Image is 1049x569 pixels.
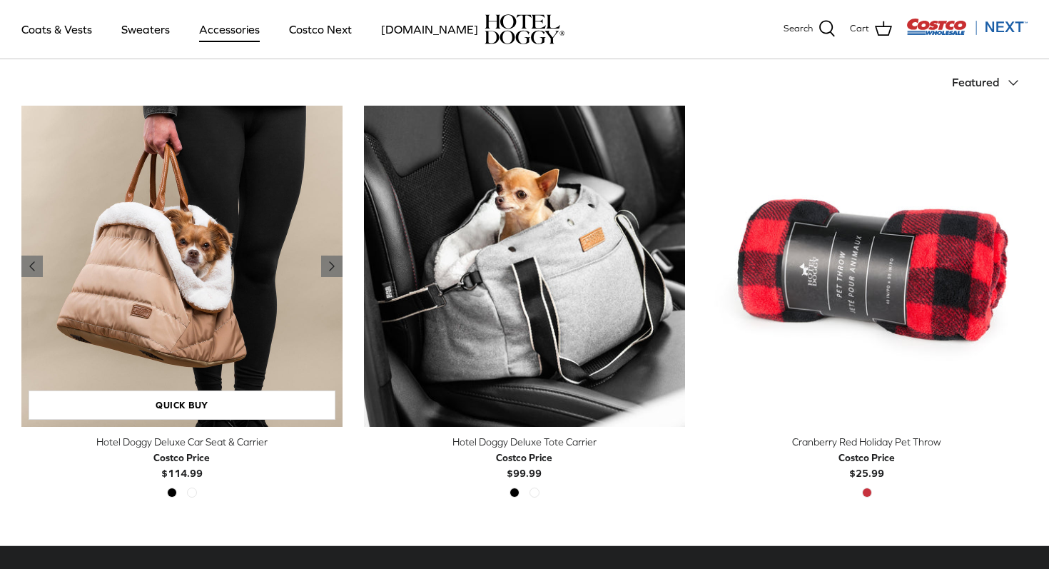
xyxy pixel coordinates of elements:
[952,67,1028,99] button: Featured
[838,450,895,479] b: $25.99
[784,20,836,39] a: Search
[850,20,892,39] a: Cart
[496,450,552,465] div: Costco Price
[153,450,210,479] b: $114.99
[784,21,813,36] span: Search
[21,106,343,427] a: Hotel Doggy Deluxe Car Seat & Carrier
[153,450,210,465] div: Costco Price
[21,434,343,482] a: Hotel Doggy Deluxe Car Seat & Carrier Costco Price$114.99
[706,434,1028,482] a: Cranberry Red Holiday Pet Throw Costco Price$25.99
[850,21,869,36] span: Cart
[29,391,335,420] a: Quick buy
[186,5,273,54] a: Accessories
[364,434,685,450] div: Hotel Doggy Deluxe Tote Carrier
[485,14,564,44] a: hoteldoggy.com hoteldoggycom
[21,256,43,277] a: Previous
[838,450,895,465] div: Costco Price
[906,18,1028,36] img: Costco Next
[368,5,491,54] a: [DOMAIN_NAME]
[9,5,105,54] a: Coats & Vests
[485,14,564,44] img: hoteldoggycom
[321,256,343,277] a: Previous
[952,76,999,89] span: Featured
[906,27,1028,38] a: Visit Costco Next
[496,450,552,479] b: $99.99
[108,5,183,54] a: Sweaters
[276,5,365,54] a: Costco Next
[364,434,685,482] a: Hotel Doggy Deluxe Tote Carrier Costco Price$99.99
[706,434,1028,450] div: Cranberry Red Holiday Pet Throw
[706,106,1028,427] a: Cranberry Red Holiday Pet Throw
[21,434,343,450] div: Hotel Doggy Deluxe Car Seat & Carrier
[364,106,685,427] a: Hotel Doggy Deluxe Tote Carrier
